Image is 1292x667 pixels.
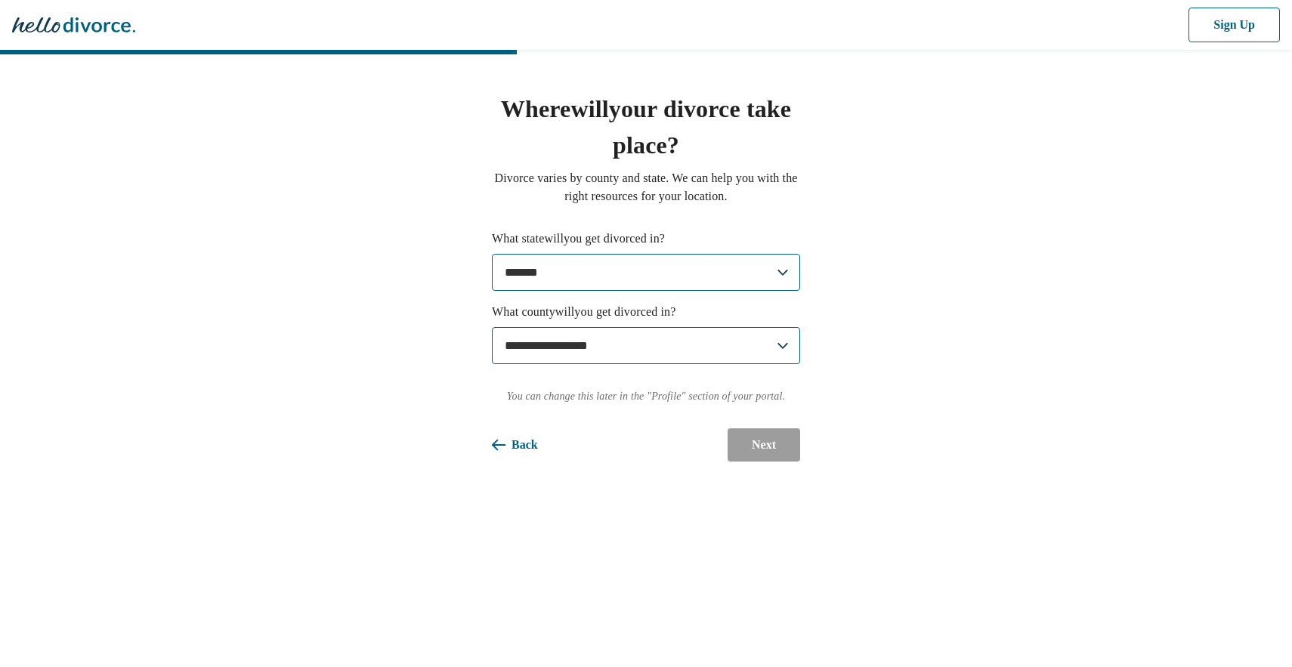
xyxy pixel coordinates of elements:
iframe: Chat Widget [1216,594,1292,667]
label: What state will you get divorced in? [492,230,800,291]
p: Divorce varies by county and state. We can help you with the right resources for your location. [492,169,800,205]
button: Back [492,428,564,462]
h1: Where will your divorce take place? [492,91,800,163]
label: What county will you get divorced in? [492,303,800,364]
select: What statewillyou get divorced in? [492,254,800,291]
span: You can change this later in the "Profile" section of your portal. [492,388,800,404]
select: What countywillyou get divorced in? [492,327,800,364]
button: Sign Up [1185,8,1280,42]
button: Next [723,428,800,462]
